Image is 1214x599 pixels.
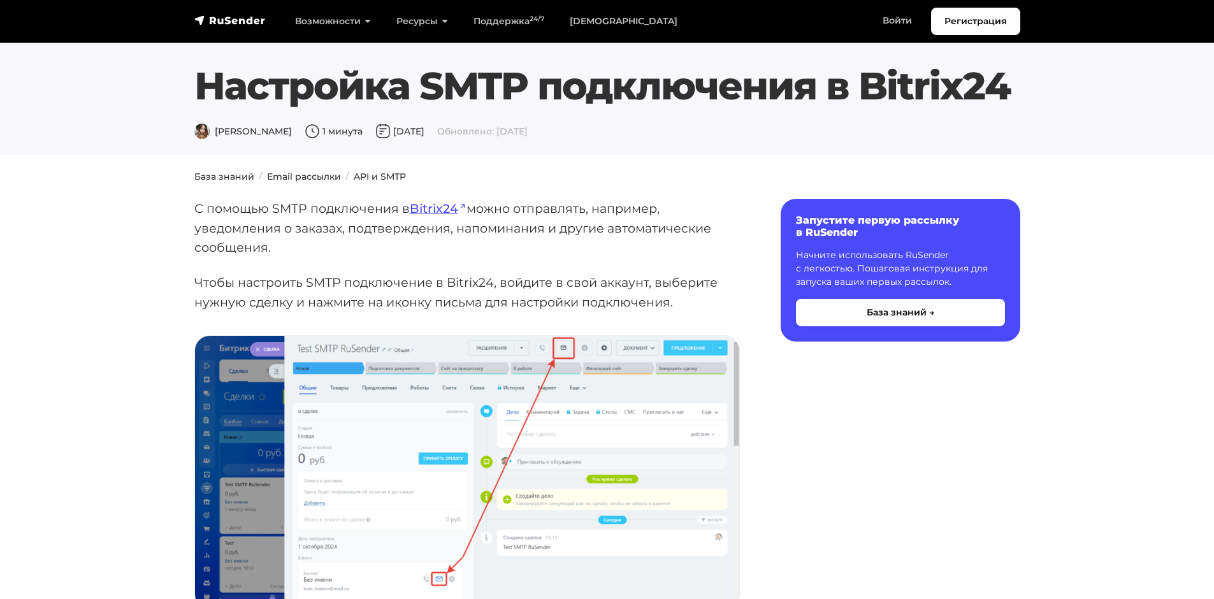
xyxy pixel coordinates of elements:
span: [DATE] [375,126,424,137]
a: API и SMTP [354,171,406,182]
h6: Запустите первую рассылку в RuSender [796,214,1005,238]
a: Bitrix24 [410,201,466,216]
p: С помощью SMTP подключения в можно отправлять, например, уведомления о заказах, подтверждения, на... [194,199,740,257]
a: Возможности [282,8,384,34]
a: Поддержка24/7 [461,8,557,34]
a: Регистрация [931,8,1020,35]
span: [PERSON_NAME] [194,126,292,137]
a: База знаний [194,171,254,182]
button: База знаний → [796,299,1005,326]
img: Дата публикации [375,124,391,139]
p: Чтобы настроить SMTP подключение в Bitrix24, войдите в свой аккаунт, выберите нужную сделку и наж... [194,273,740,312]
span: 1 минута [305,126,363,137]
a: [DEMOGRAPHIC_DATA] [557,8,690,34]
p: Начните использовать RuSender с легкостью. Пошаговая инструкция для запуска ваших первых рассылок. [796,249,1005,289]
a: Ресурсы [384,8,461,34]
img: RuSender [194,14,266,27]
sup: 24/7 [530,15,544,23]
a: Email рассылки [267,171,341,182]
a: Запустите первую рассылку в RuSender Начните использовать RuSender с легкостью. Пошаговая инструк... [781,199,1020,342]
img: Время чтения [305,124,320,139]
a: Войти [870,8,925,34]
span: Обновлено: [DATE] [437,126,528,137]
h1: Настройка SMTP подключения в Bitrix24 [194,63,1020,109]
nav: breadcrumb [187,170,1028,184]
